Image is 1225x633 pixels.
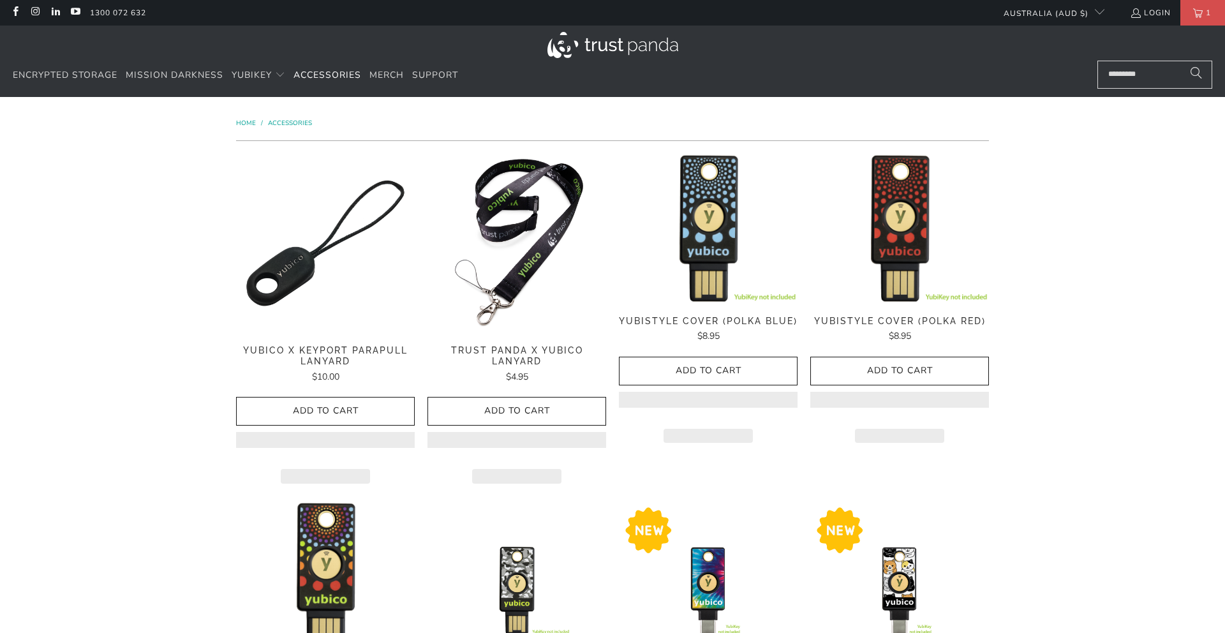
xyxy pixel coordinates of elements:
[506,371,528,383] span: $4.95
[50,8,61,18] a: Trust Panda Australia on LinkedIn
[441,406,593,417] span: Add to Cart
[427,154,606,332] img: Trust Panda Yubico Lanyard - Trust Panda
[293,61,361,91] a: Accessories
[90,6,146,20] a: 1300 072 632
[236,154,415,332] a: Yubico x Keyport Parapull Lanyard - Trust Panda Yubico x Keyport Parapull Lanyard - Trust Panda
[427,397,606,426] button: Add to Cart
[126,61,223,91] a: Mission Darkness
[232,61,285,91] summary: YubiKey
[427,345,606,367] span: Trust Panda x Yubico Lanyard
[810,357,989,385] button: Add to Cart
[810,316,989,327] span: YubiStyle Cover (Polka Red)
[261,119,263,128] span: /
[619,316,798,327] span: YubiStyle Cover (Polka Blue)
[810,154,989,302] img: YubiStyle Cover (Polka Red) - Trust Panda
[13,61,117,91] a: Encrypted Storage
[268,119,312,128] a: Accessories
[619,316,798,344] a: YubiStyle Cover (Polka Blue) $8.95
[1130,6,1171,20] a: Login
[13,69,117,81] span: Encrypted Storage
[232,69,272,81] span: YubiKey
[236,119,256,128] span: Home
[369,61,404,91] a: Merch
[697,330,720,342] span: $8.95
[126,69,223,81] span: Mission Darkness
[249,406,401,417] span: Add to Cart
[10,8,20,18] a: Trust Panda Australia on Facebook
[236,345,415,384] a: Yubico x Keyport Parapull Lanyard $10.00
[632,366,784,376] span: Add to Cart
[427,345,606,384] a: Trust Panda x Yubico Lanyard $4.95
[412,61,458,91] a: Support
[412,69,458,81] span: Support
[13,61,458,91] nav: Translation missing: en.navigation.header.main_nav
[293,69,361,81] span: Accessories
[547,32,678,58] img: Trust Panda Australia
[889,330,911,342] span: $8.95
[236,154,415,332] img: Yubico x Keyport Parapull Lanyard - Trust Panda
[236,345,415,367] span: Yubico x Keyport Parapull Lanyard
[369,69,404,81] span: Merch
[236,119,258,128] a: Home
[70,8,80,18] a: Trust Panda Australia on YouTube
[236,397,415,426] button: Add to Cart
[810,316,989,344] a: YubiStyle Cover (Polka Red) $8.95
[1180,61,1212,89] button: Search
[1097,61,1212,89] input: Search...
[312,371,339,383] span: $10.00
[619,154,798,302] img: YubiStyle Cover (Polka Blue) - Trust Panda
[29,8,40,18] a: Trust Panda Australia on Instagram
[824,366,976,376] span: Add to Cart
[619,357,798,385] button: Add to Cart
